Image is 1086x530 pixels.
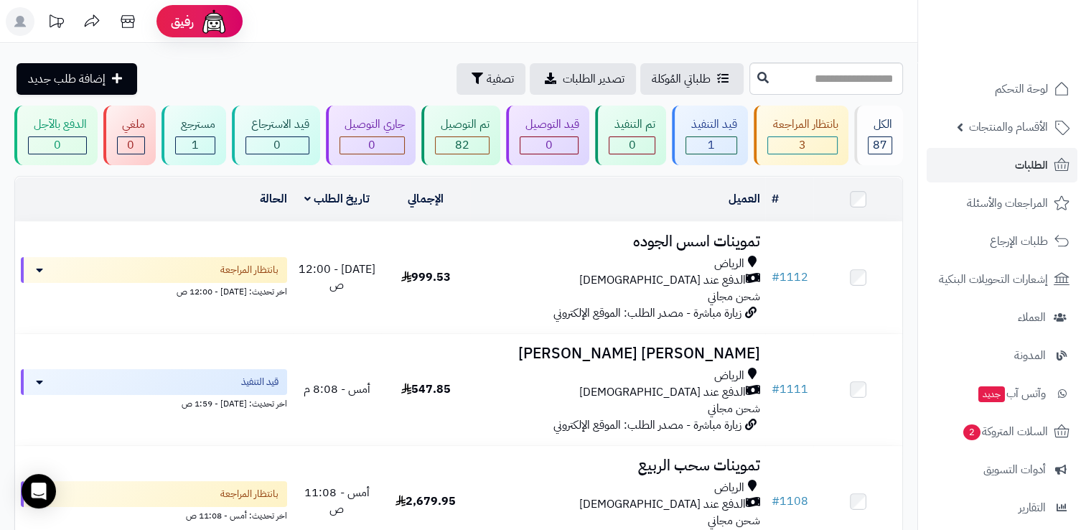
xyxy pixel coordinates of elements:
[117,116,146,133] div: ملغي
[1014,345,1046,366] span: المدونة
[220,487,278,501] span: بانتظار المراجعة
[995,79,1048,99] span: لوحة التحكم
[304,484,369,518] span: أمس - 11:08 ص
[17,63,137,95] a: إضافة طلب جديد
[127,136,134,154] span: 0
[927,414,1077,449] a: السلات المتروكة2
[200,7,228,36] img: ai-face.png
[395,493,456,510] span: 2,679.95
[771,190,778,208] a: #
[553,417,741,434] span: زيارة مباشرة - مصدر الطلب: الموقع الإلكتروني
[939,269,1048,289] span: إشعارات التحويلات البنكية
[713,256,744,272] span: الرياض
[768,137,838,154] div: 3
[927,224,1077,259] a: طلبات الإرجاع
[988,40,1072,70] img: logo-2.png
[553,304,741,322] span: زيارة مباشرة - مصدر الطلب: الموقع الإلكتروني
[323,106,419,165] a: جاري التوصيل 0
[487,70,514,88] span: تصفية
[713,480,744,496] span: الرياض
[771,381,808,398] a: #1111
[304,190,370,208] a: تاريخ الطلب
[927,262,1077,297] a: إشعارات التحويلات البنكية
[11,106,100,165] a: الدفع بالآجل 0
[751,106,852,165] a: بانتظار المراجعة 3
[503,106,593,165] a: قيد التوصيل 0
[408,190,444,208] a: الإجمالي
[245,116,309,133] div: قيد الاسترجاع
[476,457,760,474] h3: تموينات سحب الربيع
[652,70,711,88] span: طلباتي المُوكلة
[1019,498,1046,518] span: التقارير
[707,512,759,529] span: شحن مجاني
[118,137,145,154] div: 0
[530,63,636,95] a: تصدير الطلبات
[686,137,736,154] div: 1
[28,70,106,88] span: إضافة طلب جديد
[436,137,489,154] div: 82
[767,116,838,133] div: بانتظار المراجعة
[368,136,375,154] span: 0
[868,116,892,133] div: الكل
[771,493,779,510] span: #
[685,116,737,133] div: قيد التنفيذ
[609,116,655,133] div: تم التنفيذ
[340,137,405,154] div: 0
[799,136,806,154] span: 3
[520,137,579,154] div: 0
[229,106,323,165] a: قيد الاسترجاع 0
[54,136,61,154] span: 0
[962,422,1048,442] span: السلات المتروكة
[771,493,808,510] a: #1108
[771,381,779,398] span: #
[171,13,194,30] span: رفيق
[927,491,1077,525] a: التقارير
[21,283,287,298] div: اخر تحديث: [DATE] - 12:00 ص
[640,63,744,95] a: طلباتي المُوكلة
[29,137,86,154] div: 0
[520,116,579,133] div: قيد التوصيل
[340,116,406,133] div: جاري التوصيل
[967,193,1048,213] span: المراجعات والأسئلة
[669,106,751,165] a: قيد التنفيذ 1
[100,106,159,165] a: ملغي 0
[563,70,624,88] span: تصدير الطلبات
[609,137,655,154] div: 0
[476,345,760,362] h3: [PERSON_NAME] [PERSON_NAME]
[455,136,469,154] span: 82
[476,233,760,250] h3: تموينات اسس الجوده
[176,137,215,154] div: 1
[927,148,1077,182] a: الطلبات
[873,136,887,154] span: 87
[728,190,759,208] a: العميل
[1015,155,1048,175] span: الطلبات
[418,106,503,165] a: تم التوصيل 82
[260,190,287,208] a: الحالة
[977,383,1046,404] span: وآتس آب
[927,300,1077,335] a: العملاء
[435,116,490,133] div: تم التوصيل
[927,186,1077,220] a: المراجعات والأسئلة
[851,106,906,165] a: الكل87
[927,452,1077,487] a: أدوات التسويق
[771,269,808,286] a: #1112
[546,136,553,154] span: 0
[401,381,451,398] span: 547.85
[927,338,1077,373] a: المدونة
[21,507,287,522] div: اخر تحديث: أمس - 11:08 ص
[927,72,1077,106] a: لوحة التحكم
[579,496,745,513] span: الدفع عند [DEMOGRAPHIC_DATA]
[273,136,281,154] span: 0
[246,137,309,154] div: 0
[299,261,375,294] span: [DATE] - 12:00 ص
[990,231,1048,251] span: طلبات الإرجاع
[579,384,745,401] span: الدفع عند [DEMOGRAPHIC_DATA]
[1018,307,1046,327] span: العملاء
[304,381,370,398] span: أمس - 8:08 م
[963,424,980,440] span: 2
[401,269,451,286] span: 999.53
[707,288,759,305] span: شحن مجاني
[192,136,199,154] span: 1
[38,7,74,39] a: تحديثات المنصة
[159,106,229,165] a: مسترجع 1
